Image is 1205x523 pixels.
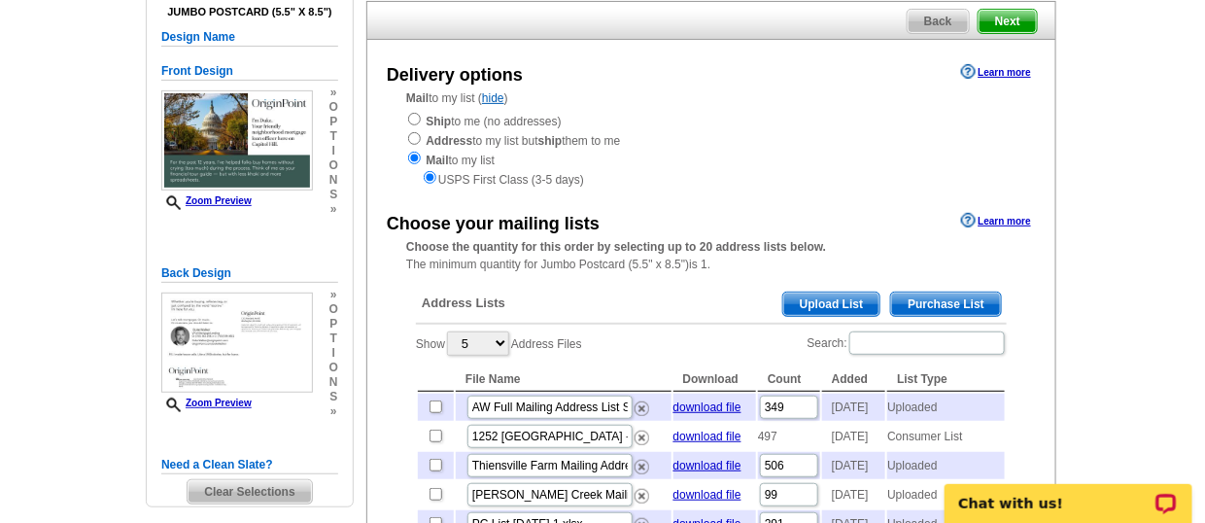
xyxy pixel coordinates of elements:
[635,398,649,411] a: Remove this list
[673,401,741,414] a: download file
[329,158,338,173] span: o
[329,375,338,390] span: n
[673,430,741,443] a: download file
[387,62,523,88] div: Delivery options
[887,367,1005,392] th: List Type
[161,293,313,393] img: small-thumb.jpg
[161,456,338,474] h5: Need a Clean Slate?
[367,89,1055,189] div: to my list ( )
[887,481,1005,508] td: Uploaded
[406,240,826,254] strong: Choose the quantity for this order by selecting up to 20 address lists below.
[635,485,649,499] a: Remove this list
[908,10,969,33] span: Back
[758,423,820,450] td: 497
[635,431,649,445] img: delete.png
[635,456,649,470] a: Remove this list
[367,238,1055,273] div: The minimum quantity for Jumbo Postcard (5.5" x 8.5")is 1.
[932,462,1205,523] iframe: LiveChat chat widget
[961,213,1031,228] a: Learn more
[907,9,970,34] a: Back
[635,401,649,416] img: delete.png
[329,317,338,331] span: p
[887,394,1005,421] td: Uploaded
[406,169,1016,189] div: USPS First Class (3-5 days)
[161,264,338,283] h5: Back Design
[635,427,649,440] a: Remove this list
[329,404,338,419] span: »
[673,367,756,392] th: Download
[961,64,1031,80] a: Learn more
[329,173,338,188] span: n
[456,367,671,392] th: File Name
[329,302,338,317] span: o
[822,481,885,508] td: [DATE]
[822,394,885,421] td: [DATE]
[426,134,472,148] strong: Address
[406,91,429,105] strong: Mail
[161,6,338,18] h4: Jumbo Postcard (5.5" x 8.5")
[329,346,338,361] span: i
[822,423,885,450] td: [DATE]
[635,489,649,504] img: delete.png
[161,28,338,47] h5: Design Name
[329,100,338,115] span: o
[329,288,338,302] span: »
[161,62,338,81] h5: Front Design
[329,129,338,144] span: t
[635,460,649,474] img: delete.png
[887,423,1005,450] td: Consumer List
[416,330,582,358] label: Show Address Files
[538,134,563,148] strong: ship
[891,293,1001,316] span: Purchase List
[329,188,338,202] span: s
[329,361,338,375] span: o
[426,115,451,128] strong: Ship
[783,293,879,316] span: Upload List
[329,202,338,217] span: »
[329,144,338,158] span: i
[329,331,338,346] span: t
[808,330,1007,357] label: Search:
[161,195,252,206] a: Zoom Preview
[758,367,820,392] th: Count
[188,480,311,504] span: Clear Selections
[426,154,448,167] strong: Mail
[406,111,1016,189] div: to me (no addresses) to my list but them to me to my list
[329,115,338,129] span: p
[849,331,1005,355] input: Search:
[387,211,600,237] div: Choose your mailing lists
[887,452,1005,479] td: Uploaded
[673,459,741,472] a: download file
[329,86,338,100] span: »
[447,331,509,356] select: ShowAddress Files
[979,10,1037,33] span: Next
[482,91,504,105] a: hide
[422,295,505,312] span: Address Lists
[161,398,252,408] a: Zoom Preview
[822,452,885,479] td: [DATE]
[329,390,338,404] span: s
[822,367,885,392] th: Added
[673,488,741,502] a: download file
[161,90,313,191] img: small-thumb.jpg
